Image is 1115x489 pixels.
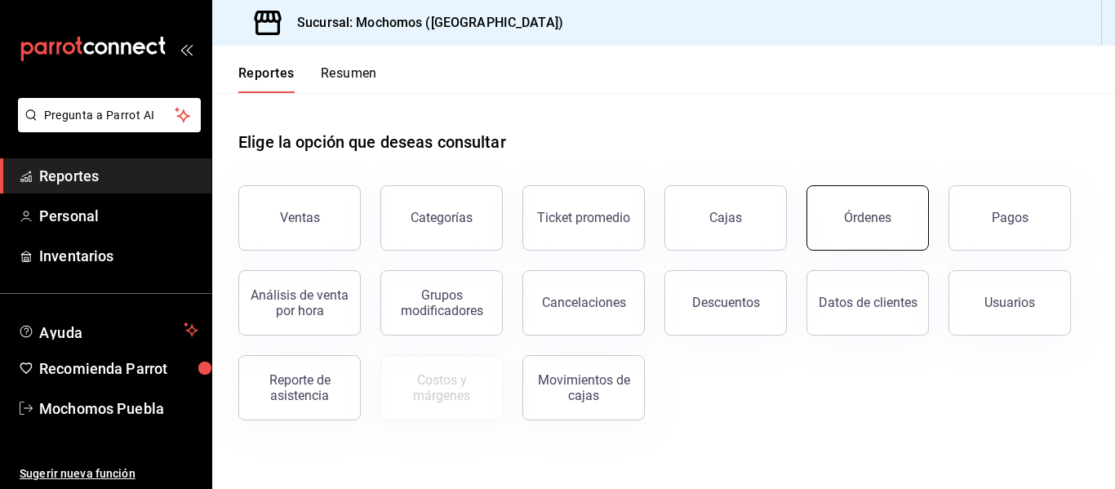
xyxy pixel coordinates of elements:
div: Movimientos de cajas [533,372,634,403]
button: Ventas [238,185,361,251]
button: Cajas [664,185,787,251]
div: Usuarios [984,295,1035,310]
a: Pregunta a Parrot AI [11,118,201,136]
button: Ticket promedio [522,185,645,251]
button: Contrata inventarios para ver este reporte [380,355,503,420]
span: Pregunta a Parrot AI [44,107,175,124]
h3: Sucursal: Mochomos ([GEOGRAPHIC_DATA]) [284,13,563,33]
div: Análisis de venta por hora [249,287,350,318]
button: Órdenes [806,185,929,251]
button: Cancelaciones [522,270,645,336]
button: Grupos modificadores [380,270,503,336]
div: Grupos modificadores [391,287,492,318]
div: Cancelaciones [542,295,626,310]
div: Categorías [411,210,473,225]
button: Pagos [948,185,1071,251]
span: Reportes [39,165,198,187]
div: Pagos [992,210,1028,225]
button: Reporte de asistencia [238,355,361,420]
button: open_drawer_menu [180,42,193,56]
button: Descuentos [664,270,787,336]
span: Ayuda [39,320,177,340]
button: Reportes [238,65,295,93]
div: Ventas [280,210,320,225]
div: Ticket promedio [537,210,630,225]
span: Personal [39,205,198,227]
button: Análisis de venta por hora [238,270,361,336]
button: Pregunta a Parrot AI [18,98,201,132]
button: Usuarios [948,270,1071,336]
button: Resumen [321,65,377,93]
div: Costos y márgenes [391,372,492,403]
span: Inventarios [39,245,198,267]
button: Categorías [380,185,503,251]
div: Datos de clientes [819,295,917,310]
div: Cajas [709,210,742,225]
span: Sugerir nueva función [20,465,198,482]
span: Recomienda Parrot [39,358,198,380]
div: Reporte de asistencia [249,372,350,403]
div: Descuentos [692,295,760,310]
div: Órdenes [844,210,891,225]
div: navigation tabs [238,65,377,93]
button: Movimientos de cajas [522,355,645,420]
button: Datos de clientes [806,270,929,336]
h1: Elige la opción que deseas consultar [238,130,506,154]
span: Mochomos Puebla [39,398,198,420]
